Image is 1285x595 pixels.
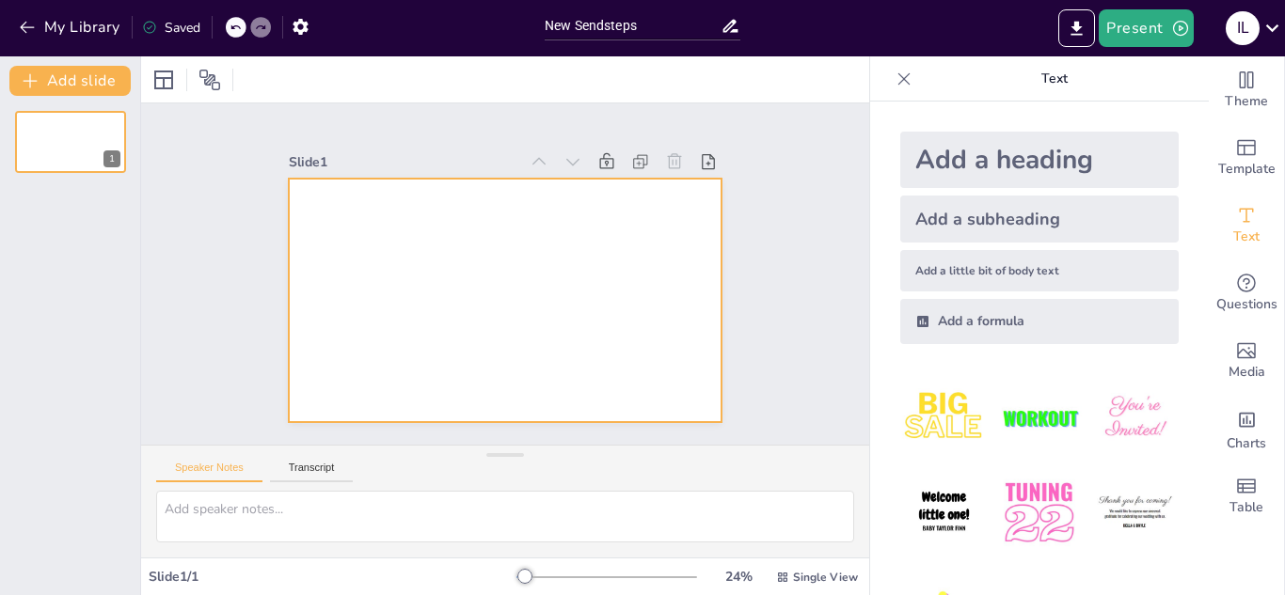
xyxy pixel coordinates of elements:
[900,196,1179,243] div: Add a subheading
[1209,259,1284,327] div: Get real-time input from your audience
[1225,91,1268,112] span: Theme
[1229,497,1263,518] span: Table
[995,374,1083,462] img: 2.jpeg
[1209,327,1284,395] div: Add images, graphics, shapes or video
[793,570,858,585] span: Single View
[995,469,1083,556] img: 5.jpeg
[1229,362,1265,383] span: Media
[1091,469,1179,556] img: 6.jpeg
[14,12,128,42] button: My Library
[900,299,1179,344] div: Add a formula
[1209,56,1284,124] div: Change the overall theme
[270,462,354,482] button: Transcript
[289,153,518,171] div: Slide 1
[15,111,126,173] div: 1
[545,12,721,39] input: Insert title
[1233,227,1260,247] span: Text
[1209,462,1284,530] div: Add a table
[1226,9,1260,47] button: I L
[1209,192,1284,259] div: Add text boxes
[919,56,1190,102] p: Text
[198,69,221,91] span: Position
[900,469,988,556] img: 4.jpeg
[1216,294,1277,315] span: Questions
[156,462,262,482] button: Speaker Notes
[1099,9,1193,47] button: Present
[900,250,1179,291] div: Add a little bit of body text
[1227,433,1266,454] span: Charts
[149,65,179,95] div: Layout
[9,66,131,96] button: Add slide
[103,150,120,167] div: 1
[1209,124,1284,192] div: Add ready made slides
[1209,395,1284,462] div: Add charts and graphs
[1091,374,1179,462] img: 3.jpeg
[149,568,516,586] div: Slide 1 / 1
[1226,11,1260,45] div: I L
[900,374,988,462] img: 1.jpeg
[1218,159,1276,180] span: Template
[716,568,761,586] div: 24 %
[1058,9,1095,47] button: Export to PowerPoint
[142,19,200,37] div: Saved
[900,132,1179,188] div: Add a heading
